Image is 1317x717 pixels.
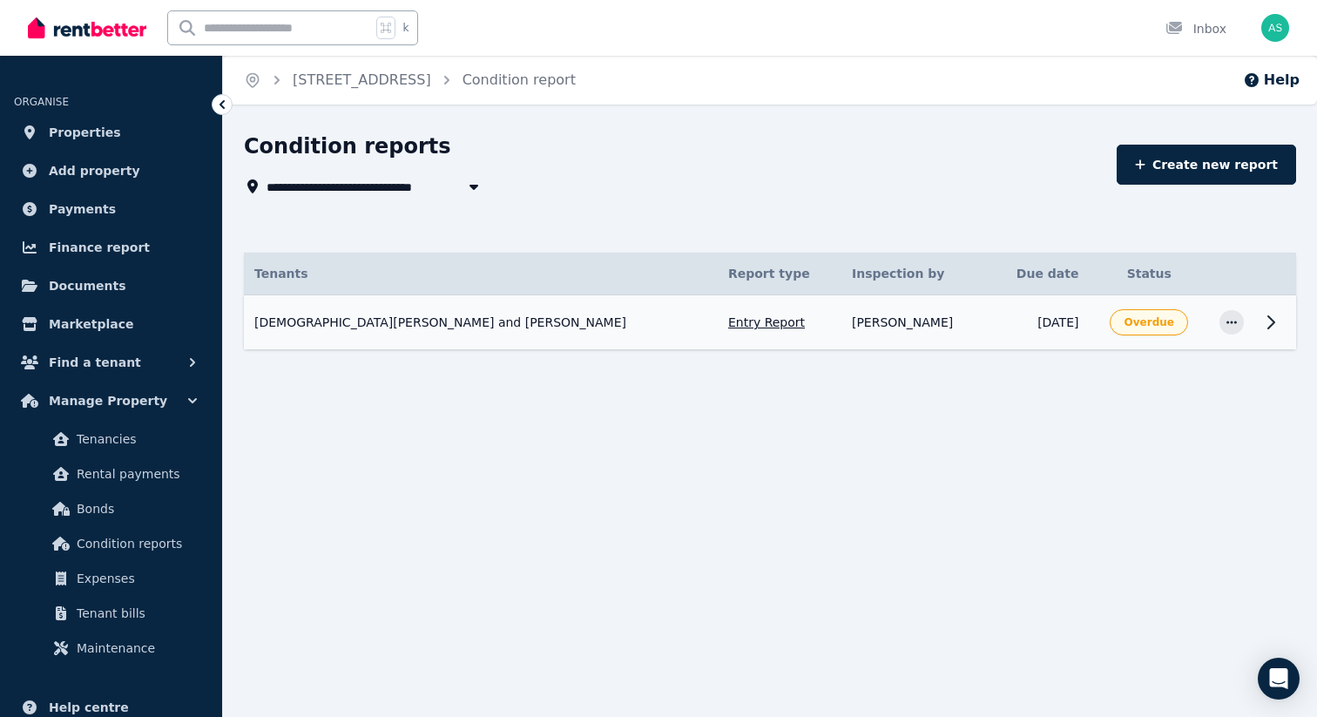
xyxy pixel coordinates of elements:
img: Abraham Samuel [1261,14,1289,42]
span: Rental payments [77,463,194,484]
a: Properties [14,115,208,150]
span: Expenses [77,568,194,589]
a: Tenant bills [21,596,201,631]
th: Inspection by [841,253,989,295]
img: RentBetter [28,15,146,41]
a: Maintenance [21,631,201,666]
a: Finance report [14,230,208,265]
th: Due date [989,253,1089,295]
span: Condition reports [77,533,194,554]
a: Add property [14,153,208,188]
td: Entry Report [718,295,841,350]
th: Report type [718,253,841,295]
span: [DEMOGRAPHIC_DATA][PERSON_NAME] and [PERSON_NAME] [254,314,626,331]
span: Marketplace [49,314,133,335]
button: Help [1243,70,1300,91]
span: Tenancies [77,429,194,450]
span: [PERSON_NAME] [852,314,953,331]
a: [STREET_ADDRESS] [293,71,431,88]
h1: Condition reports [244,132,451,160]
a: Expenses [21,561,201,596]
a: Payments [14,192,208,227]
span: k [402,21,409,35]
span: Documents [49,275,126,296]
button: Manage Property [14,383,208,418]
span: Manage Property [49,390,167,411]
span: Maintenance [77,638,194,659]
span: Add property [49,160,140,181]
div: Inbox [1165,20,1226,37]
a: Create new report [1117,145,1296,185]
span: Overdue [1125,315,1174,329]
span: Bonds [77,498,194,519]
a: Rental payments [21,457,201,491]
th: Status [1089,253,1209,295]
a: Marketplace [14,307,208,342]
span: Find a tenant [49,352,141,373]
span: Tenant bills [77,603,194,624]
span: Properties [49,122,121,143]
span: ORGANISE [14,96,69,108]
span: Tenants [254,265,308,282]
a: Condition report [463,71,576,88]
a: Tenancies [21,422,201,457]
nav: Breadcrumb [223,56,597,105]
a: Documents [14,268,208,303]
a: Condition reports [21,526,201,561]
span: Finance report [49,237,150,258]
button: Find a tenant [14,345,208,380]
td: [DATE] [989,295,1089,350]
span: Payments [49,199,116,220]
div: Open Intercom Messenger [1258,658,1300,700]
a: Bonds [21,491,201,526]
